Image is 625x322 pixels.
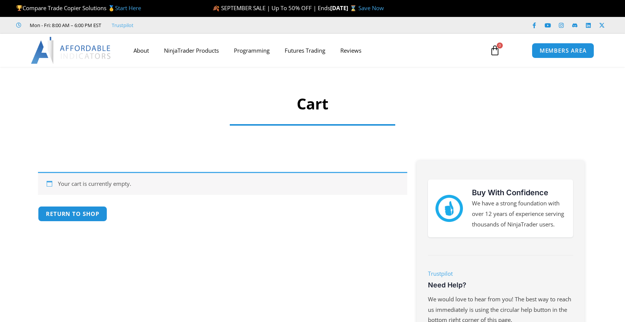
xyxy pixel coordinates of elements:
a: Return to shop [38,206,107,222]
a: Reviews [333,42,369,59]
strong: [DATE] ⌛ [330,4,358,12]
img: mark thumbs good 43913 | Affordable Indicators – NinjaTrader [435,195,463,222]
span: MEMBERS AREA [540,48,587,53]
a: Futures Trading [277,42,333,59]
nav: Menu [126,42,481,59]
a: Trustpilot [112,21,133,30]
a: Start Here [115,4,141,12]
span: 0 [497,43,503,49]
a: NinjaTrader Products [156,42,226,59]
a: Trustpilot [428,270,453,277]
span: Mon - Fri: 8:00 AM – 6:00 PM EST [28,21,101,30]
a: About [126,42,156,59]
p: We have a strong foundation with over 12 years of experience serving thousands of NinjaTrader users. [472,198,566,230]
a: MEMBERS AREA [532,43,595,58]
h1: Cart [222,93,403,114]
h3: Need Help? [428,281,573,289]
h3: Buy With Confidence [472,187,566,198]
span: Compare Trade Copier Solutions 🥇 [16,4,141,12]
img: 🏆 [17,5,22,11]
img: LogoAI | Affordable Indicators – NinjaTrader [31,37,112,64]
div: Your cart is currently empty. [38,172,407,195]
a: Save Now [358,4,384,12]
span: 🍂 SEPTEMBER SALE | Up To 50% OFF | Ends [212,4,330,12]
a: Programming [226,42,277,59]
a: 0 [478,39,511,61]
